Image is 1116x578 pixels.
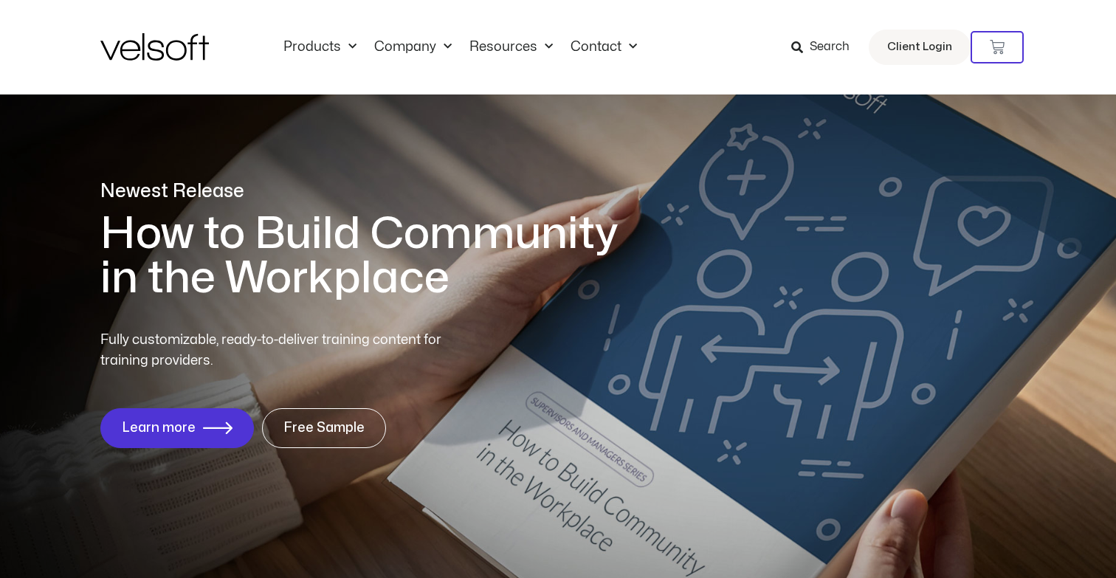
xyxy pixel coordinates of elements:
span: Search [810,38,850,57]
span: Client Login [887,38,952,57]
a: Learn more [100,408,254,448]
a: ProductsMenu Toggle [275,39,365,55]
p: Fully customizable, ready-to-deliver training content for training providers. [100,330,468,371]
span: Free Sample [283,421,365,436]
a: ContactMenu Toggle [562,39,646,55]
a: ResourcesMenu Toggle [461,39,562,55]
span: Learn more [122,421,196,436]
h1: How to Build Community in the Workplace [100,212,639,300]
a: Free Sample [262,408,386,448]
a: Search [791,35,860,60]
p: Newest Release [100,179,639,204]
img: Velsoft Training Materials [100,33,209,61]
a: Client Login [869,30,971,65]
nav: Menu [275,39,646,55]
a: CompanyMenu Toggle [365,39,461,55]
